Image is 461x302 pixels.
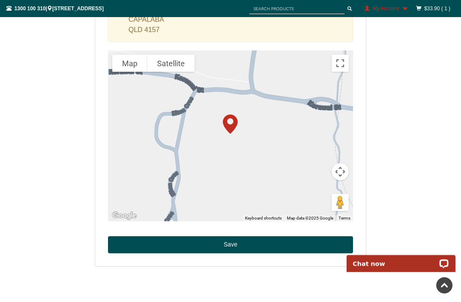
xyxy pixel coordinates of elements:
iframe: LiveChat chat widget [341,245,461,272]
button: Save [108,236,353,253]
button: Show satellite imagery [147,55,195,72]
address: [STREET_ADDRESS][PERSON_NAME] CAPALABA QLD 4157 [128,4,346,35]
a: Terms (opens in new tab) [338,216,350,220]
button: Show street map [112,55,147,72]
button: Map camera controls [332,163,349,180]
a: Open this area in Google Maps (opens a new window) [110,210,138,221]
img: Google [110,210,138,221]
span: Map data ©2025 Google [287,216,333,220]
button: Toggle fullscreen view [332,55,349,72]
a: $33.90 ( 1 ) [424,6,450,12]
span: My Account [373,6,399,12]
button: Keyboard shortcuts [245,215,282,221]
input: SEARCH PRODUCTS [249,3,344,14]
div: 6 Elton Crescent, CAPALABA QLD 4157 [219,113,241,139]
a: 1300 100 310 [15,6,46,12]
span: | [STREET_ADDRESS] [6,6,104,12]
button: Drag Pegman onto the map to open Street View [332,194,349,211]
